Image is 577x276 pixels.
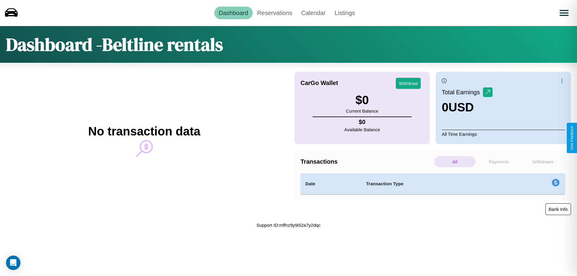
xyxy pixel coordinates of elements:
button: Bank Info [545,203,571,215]
table: simple table [301,173,565,194]
button: Withdraw [396,78,421,89]
div: Give Feedback [570,126,574,150]
p: Total Earnings [442,87,483,98]
p: Current Balance [346,107,378,115]
p: All [434,156,475,167]
a: Listings [330,7,359,19]
h3: $ 0 [346,93,378,107]
a: Calendar [297,7,330,19]
a: Reservations [253,7,297,19]
h4: $ 0 [344,119,380,126]
a: Dashboard [214,7,253,19]
h4: Transactions [301,158,433,165]
button: Open menu [556,5,572,21]
h4: CarGo Wallet [301,80,338,86]
h3: 0 USD [442,101,493,114]
p: All Time Earnings [442,130,565,138]
h2: No transaction data [88,125,200,138]
p: Available Balance [344,126,380,134]
p: Support ID: mffnz9y9i52a7y2dqc [256,221,320,229]
h4: Date [305,180,356,187]
h1: Dashboard - Beltline rentals [6,32,223,57]
p: Payments [478,156,520,167]
div: Open Intercom Messenger [6,256,20,270]
h4: Transaction Type [366,180,502,187]
p: Withdraws [522,156,563,167]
